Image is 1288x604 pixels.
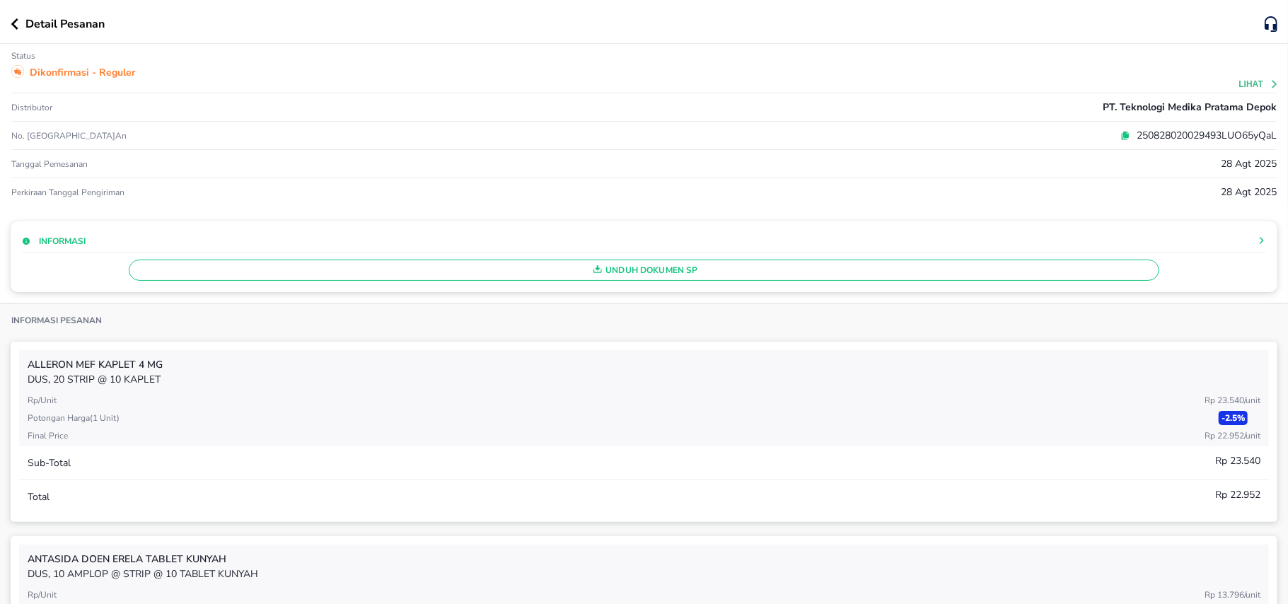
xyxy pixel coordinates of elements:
[1130,128,1277,143] p: 250828020029493LUO65yQaL
[1244,395,1260,406] span: / Unit
[1205,588,1260,601] p: Rp 13.796
[1221,156,1277,171] p: 28 Agt 2025
[1103,100,1277,115] p: PT. Teknologi Medika Pratama Depok
[28,567,1260,581] p: DUS, 10 AMPLOP @ STRIP @ 10 TABLET KUNYAH
[11,102,52,113] p: Distributor
[135,261,1153,279] span: Unduh Dokumen SP
[11,315,102,326] p: Informasi Pesanan
[1205,394,1260,407] p: Rp 23.540
[28,588,57,601] p: Rp/Unit
[129,260,1159,281] button: Unduh Dokumen SP
[11,50,35,62] p: Status
[30,65,135,80] p: Dikonfirmasi - Reguler
[1244,589,1260,600] span: / Unit
[28,372,1260,387] p: DUS, 20 STRIP @ 10 KAPLET
[28,429,68,442] p: Final Price
[22,235,86,248] button: Informasi
[28,489,50,504] p: Total
[28,357,1260,372] p: ALLERON MEf KAPLET 4 MG
[11,158,88,170] p: Tanggal pemesanan
[1215,487,1260,502] p: Rp 22.952
[28,394,57,407] p: Rp/Unit
[1244,430,1260,441] span: / Unit
[1239,79,1280,89] button: Lihat
[1205,429,1260,442] p: Rp 22.952
[11,187,124,198] p: Perkiraan Tanggal Pengiriman
[11,130,433,141] p: No. [GEOGRAPHIC_DATA]an
[25,16,105,33] p: Detail Pesanan
[28,552,1260,567] p: ANTASIDA DOEN Erela TABLET KUNYAH
[28,412,120,424] p: Potongan harga ( 1 Unit )
[1215,453,1260,468] p: Rp 23.540
[1221,185,1277,199] p: 28 Agt 2025
[1219,411,1248,425] p: - 2.5 %
[28,455,71,470] p: Sub-Total
[39,235,86,248] p: Informasi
